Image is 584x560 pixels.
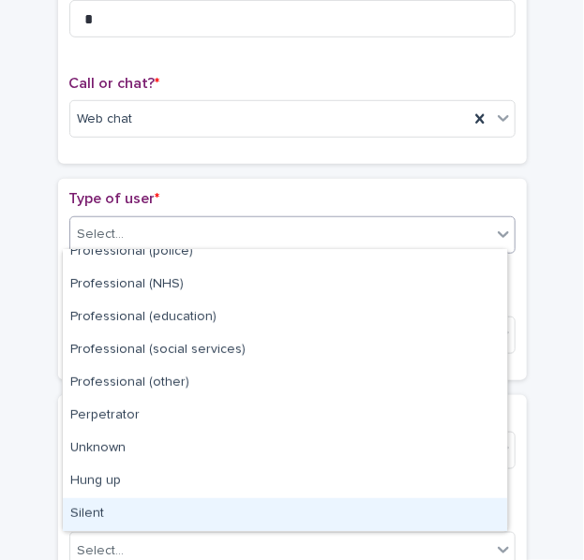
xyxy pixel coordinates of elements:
[63,400,507,433] div: Perpetrator
[63,465,507,498] div: Hung up
[63,498,507,531] div: Silent
[63,367,507,400] div: Professional (other)
[63,302,507,334] div: Professional (education)
[63,236,507,269] div: Professional (police)
[69,76,160,91] span: Call or chat?
[63,269,507,302] div: Professional (NHS)
[78,110,133,129] span: Web chat
[63,334,507,367] div: Professional (social services)
[69,191,160,206] span: Type of user
[63,433,507,465] div: Unknown
[78,225,125,244] div: Select...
